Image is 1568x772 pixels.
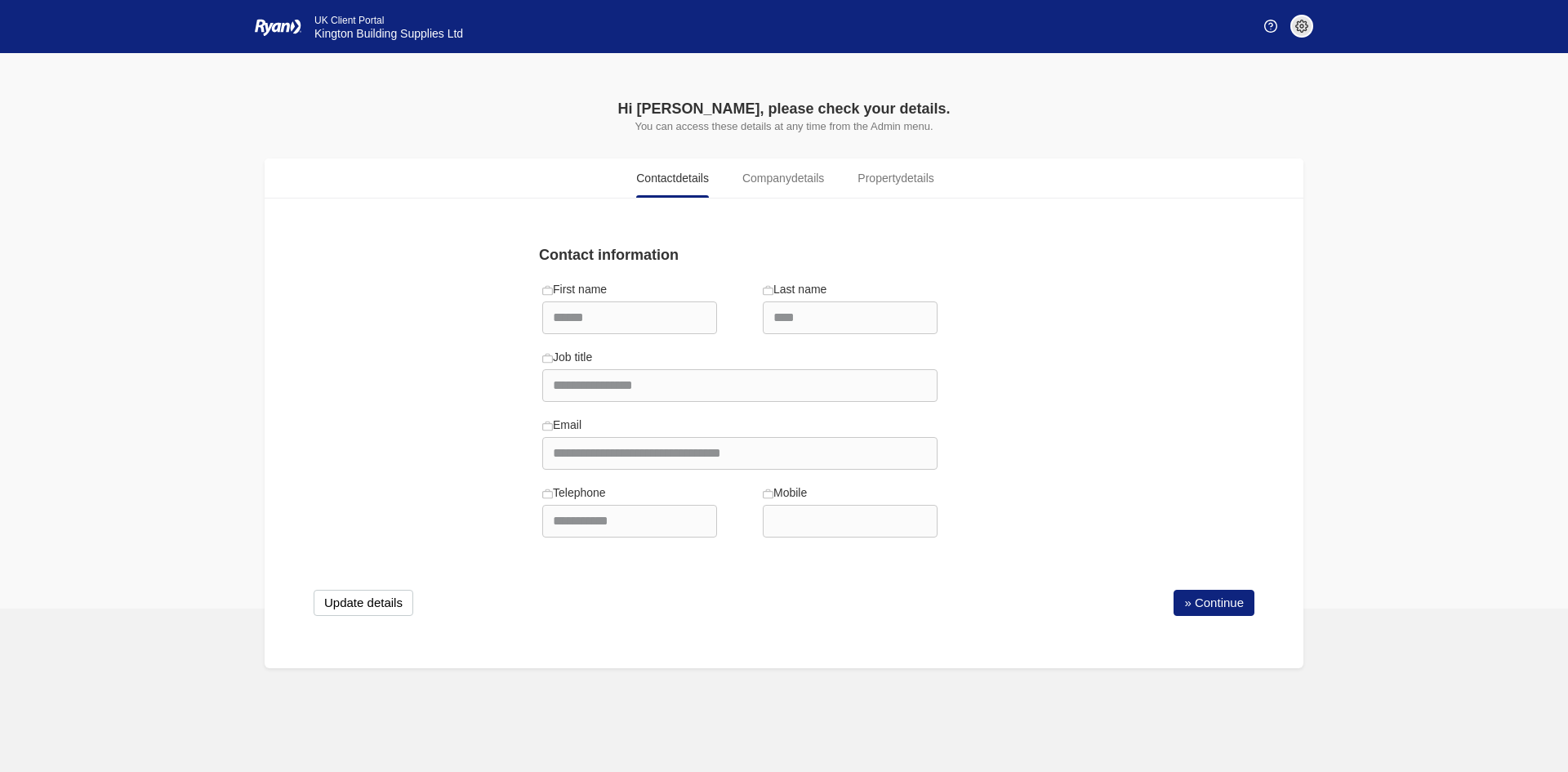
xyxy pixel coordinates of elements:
p: You can access these details at any time from the Admin menu. [441,120,1127,132]
img: Help [1264,20,1277,33]
span: Property [857,170,933,187]
span: details [791,172,824,185]
label: Telephone [542,484,606,502]
label: Job title [542,349,592,366]
label: First name [542,281,607,298]
img: settings [1295,20,1308,33]
a: » Continue [1174,590,1254,616]
a: Contactdetails [622,158,723,198]
a: Companydetails [728,158,838,198]
label: Mobile [763,484,807,502]
span: Company [742,170,824,187]
span: details [901,172,933,185]
a: Propertydetails [844,158,947,198]
label: Email [542,417,581,434]
div: Contact information [529,244,951,266]
span: Contact [636,170,709,187]
label: Last name [763,281,826,298]
span: Kington Building Supplies Ltd [314,27,463,40]
span: UK Client Portal [314,15,384,26]
span: details [676,172,709,185]
div: Hi [PERSON_NAME], please check your details. [441,98,1127,120]
button: Update details [314,590,413,616]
